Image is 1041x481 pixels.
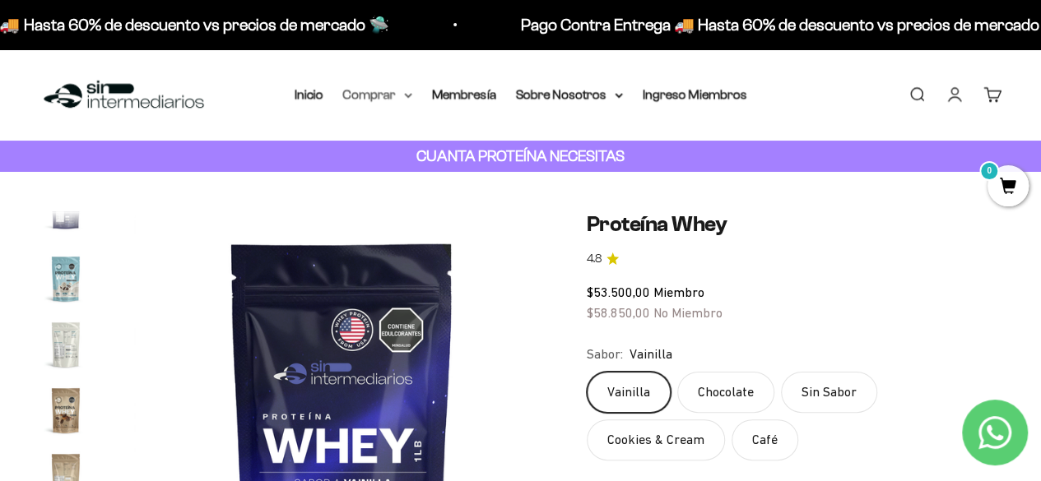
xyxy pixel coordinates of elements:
span: 4.8 [587,250,602,268]
span: $53.500,00 [587,284,650,299]
a: 0 [988,178,1029,197]
summary: Comprar [343,84,412,105]
a: Ingreso Miembros [643,87,747,101]
a: Inicio [295,87,323,101]
button: Ir al artículo 15 [40,318,92,376]
img: Proteína Whey [40,187,92,239]
mark: 0 [979,161,999,181]
button: Ir al artículo 13 [40,187,92,244]
strong: CUANTA PROTEÍNA NECESITAS [416,147,625,164]
h1: Proteína Whey [587,211,1001,237]
span: No Miembro [653,305,723,320]
button: Ir al artículo 14 [40,252,92,310]
button: Ir al artículo 16 [40,384,92,442]
img: Proteína Whey [40,318,92,371]
span: Vainilla [630,344,672,365]
a: 4.84.8 de 5.0 estrellas [587,250,1001,268]
a: Membresía [432,87,496,101]
img: Proteína Whey [40,252,92,305]
summary: Sobre Nosotros [516,84,623,105]
span: Miembro [653,284,704,299]
legend: Sabor: [587,344,623,365]
img: Proteína Whey [40,384,92,437]
span: $58.850,00 [587,305,650,320]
